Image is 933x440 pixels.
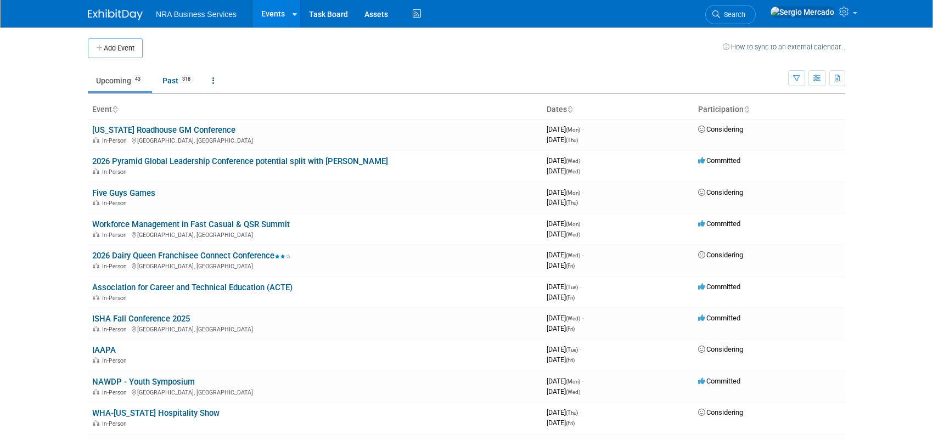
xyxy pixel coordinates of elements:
[92,345,116,355] a: IAAPA
[566,357,575,363] span: (Fri)
[88,9,143,20] img: ExhibitDay
[88,70,152,91] a: Upcoming43
[92,230,538,239] div: [GEOGRAPHIC_DATA], [GEOGRAPHIC_DATA]
[547,356,575,364] span: [DATE]
[547,125,583,133] span: [DATE]
[102,357,130,364] span: In-Person
[93,295,99,300] img: In-Person Event
[93,420,99,426] img: In-Person Event
[582,219,583,228] span: -
[93,168,99,174] img: In-Person Event
[744,105,749,114] a: Sort by Participation Type
[566,420,575,426] span: (Fri)
[698,251,743,259] span: Considering
[92,261,538,270] div: [GEOGRAPHIC_DATA], [GEOGRAPHIC_DATA]
[580,408,581,416] span: -
[580,345,581,353] span: -
[547,314,583,322] span: [DATE]
[698,377,740,385] span: Committed
[92,377,195,387] a: NAWDP - Youth Symposium
[156,10,237,19] span: NRA Business Services
[698,125,743,133] span: Considering
[102,232,130,239] span: In-Person
[582,377,583,385] span: -
[566,326,575,332] span: (Fri)
[102,295,130,302] span: In-Person
[566,168,580,174] span: (Wed)
[720,10,745,19] span: Search
[566,200,578,206] span: (Thu)
[566,347,578,353] span: (Tue)
[580,283,581,291] span: -
[566,158,580,164] span: (Wed)
[566,295,575,301] span: (Fri)
[92,324,538,333] div: [GEOGRAPHIC_DATA], [GEOGRAPHIC_DATA]
[547,261,575,269] span: [DATE]
[92,387,538,396] div: [GEOGRAPHIC_DATA], [GEOGRAPHIC_DATA]
[566,284,578,290] span: (Tue)
[566,137,578,143] span: (Thu)
[698,188,743,196] span: Considering
[547,167,580,175] span: [DATE]
[154,70,202,91] a: Past318
[92,408,220,418] a: WHA-[US_STATE] Hospitality Show
[566,389,580,395] span: (Wed)
[547,324,575,332] span: [DATE]
[92,188,155,198] a: Five Guys Games
[547,419,575,427] span: [DATE]
[92,125,235,135] a: [US_STATE] Roadhouse GM Conference
[770,6,835,18] img: Sergio Mercado
[547,345,581,353] span: [DATE]
[698,283,740,291] span: Committed
[102,389,130,396] span: In-Person
[547,377,583,385] span: [DATE]
[705,5,756,24] a: Search
[547,219,583,228] span: [DATE]
[92,219,290,229] a: Workforce Management in Fast Casual & QSR Summit
[547,156,583,165] span: [DATE]
[566,221,580,227] span: (Mon)
[566,410,578,416] span: (Thu)
[93,232,99,237] img: In-Person Event
[582,188,583,196] span: -
[93,326,99,331] img: In-Person Event
[698,408,743,416] span: Considering
[93,137,99,143] img: In-Person Event
[566,190,580,196] span: (Mon)
[723,43,845,51] a: How to sync to an external calendar...
[542,100,694,119] th: Dates
[582,156,583,165] span: -
[547,251,583,259] span: [DATE]
[547,136,578,144] span: [DATE]
[92,314,190,324] a: ISHA Fall Conference 2025
[102,137,130,144] span: In-Person
[547,230,580,238] span: [DATE]
[102,420,130,427] span: In-Person
[582,125,583,133] span: -
[566,232,580,238] span: (Wed)
[566,263,575,269] span: (Fri)
[566,252,580,258] span: (Wed)
[547,188,583,196] span: [DATE]
[93,263,99,268] img: In-Person Event
[88,38,143,58] button: Add Event
[698,156,740,165] span: Committed
[92,251,291,261] a: 2026 Dairy Queen Franchisee Connect Conference
[547,293,575,301] span: [DATE]
[102,326,130,333] span: In-Person
[93,200,99,205] img: In-Person Event
[567,105,572,114] a: Sort by Start Date
[698,314,740,322] span: Committed
[698,345,743,353] span: Considering
[698,219,740,228] span: Committed
[92,156,388,166] a: 2026 Pyramid Global Leadership Conference potential split with [PERSON_NAME]
[102,168,130,176] span: In-Person
[93,389,99,394] img: In-Person Event
[88,100,542,119] th: Event
[694,100,845,119] th: Participation
[566,379,580,385] span: (Mon)
[92,283,293,292] a: Association for Career and Technical Education (ACTE)
[547,408,581,416] span: [DATE]
[93,357,99,363] img: In-Person Event
[102,263,130,270] span: In-Person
